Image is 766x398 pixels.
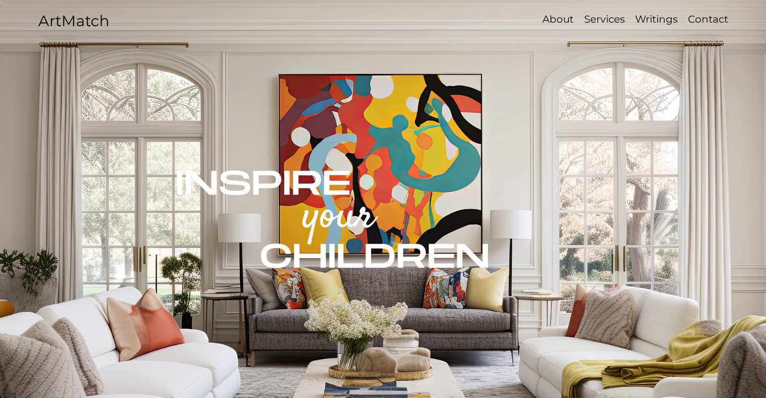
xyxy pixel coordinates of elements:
[537,12,579,27] a: About
[38,12,109,30] a: ArtMatch
[630,12,683,27] a: Writings
[579,12,630,27] a: Services
[504,12,733,27] nav: Site
[579,12,630,27] p: Services
[683,12,733,27] a: Contact
[683,12,733,27] p: Contact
